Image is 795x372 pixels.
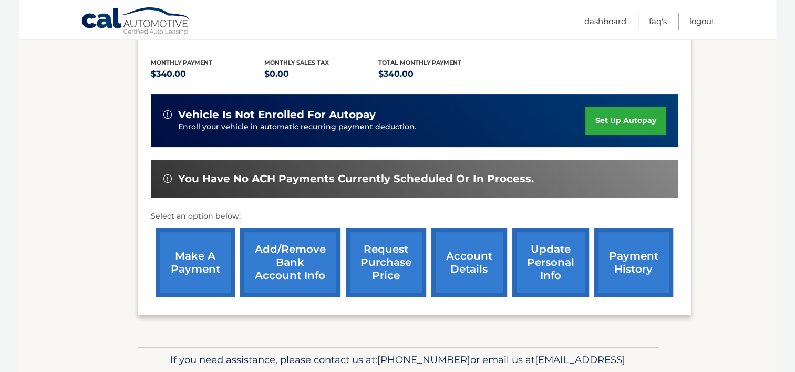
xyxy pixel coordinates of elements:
a: Add/Remove bank account info [240,228,340,297]
a: update personal info [512,228,589,297]
a: payment history [594,228,673,297]
img: alert-white.svg [163,174,172,183]
p: $0.00 [264,67,378,81]
img: alert-white.svg [163,110,172,119]
a: Logout [689,13,715,30]
a: FAQ's [649,13,667,30]
span: Total Monthly Payment [378,59,461,66]
span: You have no ACH payments currently scheduled or in process. [178,172,534,185]
a: Cal Automotive [81,7,191,37]
p: Enroll your vehicle in automatic recurring payment deduction. [178,121,586,133]
p: Select an option below: [151,210,678,223]
p: $340.00 [151,67,265,81]
a: account details [431,228,507,297]
a: make a payment [156,228,235,297]
a: Dashboard [584,13,626,30]
span: Monthly Payment [151,59,212,66]
a: set up autopay [585,107,665,135]
span: vehicle is not enrolled for autopay [178,108,376,121]
p: $340.00 [378,67,492,81]
a: request purchase price [346,228,426,297]
span: Monthly sales Tax [264,59,329,66]
span: [PHONE_NUMBER] [377,354,470,366]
